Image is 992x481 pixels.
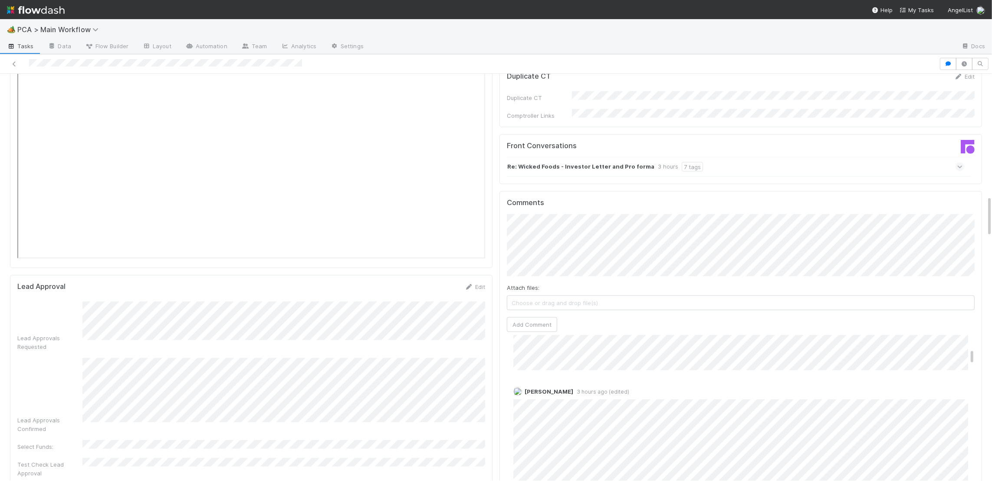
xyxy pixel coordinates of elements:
span: [PERSON_NAME] [525,388,573,395]
div: Duplicate CT [507,93,572,102]
div: 3 hours [658,162,678,172]
div: 7 tags [682,162,703,172]
a: My Tasks [900,6,934,14]
img: avatar_2bce2475-05ee-46d3-9413-d3901f5fa03f.png [513,387,522,396]
span: 🏕️ [7,26,16,33]
a: Data [41,40,78,54]
h5: Lead Approval [17,282,66,291]
h5: Comments [507,199,975,207]
div: Test Check Lead Approval [17,460,82,478]
label: Attach files: [507,283,539,292]
span: PCA > Main Workflow [17,25,103,34]
span: My Tasks [900,7,934,13]
a: Layout [135,40,178,54]
span: 3 hours ago (edited) [573,388,629,395]
a: Automation [178,40,234,54]
span: Tasks [7,42,34,50]
img: front-logo-b4b721b83371efbadf0a.svg [961,140,975,154]
strong: Re: Wicked Foods - Investor Letter and Pro forma [507,162,654,172]
img: logo-inverted-e16ddd16eac7371096b0.svg [7,3,65,17]
a: Flow Builder [78,40,135,54]
div: Help [872,6,893,14]
img: avatar_2bce2475-05ee-46d3-9413-d3901f5fa03f.png [976,6,985,15]
a: Analytics [274,40,323,54]
a: Settings [323,40,371,54]
a: Edit [954,73,975,80]
div: Select Funds: [17,442,82,451]
span: AngelList [948,7,973,13]
a: Docs [954,40,992,54]
span: Flow Builder [85,42,128,50]
span: Choose or drag and drop file(s) [507,296,974,310]
h5: Duplicate CT [507,72,551,81]
div: Comptroller Links [507,111,572,120]
a: Edit [465,283,485,290]
a: Team [234,40,274,54]
h5: Front Conversations [507,142,734,150]
button: Add Comment [507,317,557,332]
div: Lead Approvals Requested [17,334,82,351]
div: Lead Approvals Confirmed [17,416,82,433]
